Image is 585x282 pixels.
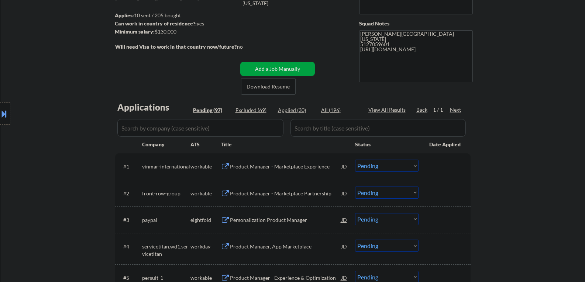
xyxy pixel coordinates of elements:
[190,163,221,170] div: workable
[341,213,348,226] div: JD
[123,216,136,224] div: #3
[190,243,221,250] div: workday
[190,190,221,197] div: workable
[230,216,341,224] div: Personalization Product Manager
[235,107,272,114] div: Excluded (69)
[230,274,341,282] div: Product Manager - Experience & Optimization
[142,216,190,224] div: paypal
[123,190,136,197] div: #2
[117,119,283,137] input: Search by company (case sensitive)
[123,274,136,282] div: #5
[115,28,238,35] div: $130,000
[221,141,348,148] div: Title
[355,137,419,151] div: Status
[241,78,296,95] button: Download Resume
[190,274,221,282] div: workable
[278,107,315,114] div: Applied (30)
[359,20,473,27] div: Squad Notes
[190,141,221,148] div: ATS
[230,243,341,250] div: Product Manager, App Marketplace
[230,163,341,170] div: Product Manager - Marketplace Experience
[115,43,238,50] strong: Will need Visa to work in that country now/future?:
[142,141,190,148] div: Company
[237,43,258,51] div: no
[142,190,190,197] div: front-row-group
[142,163,190,170] div: vinmar-international
[142,274,190,282] div: persuit-1
[341,187,348,200] div: JD
[341,240,348,253] div: JD
[115,12,134,18] strong: Applies:
[230,190,341,197] div: Product Manager - Marketplace Partnership
[123,243,136,250] div: #4
[450,106,462,114] div: Next
[341,160,348,173] div: JD
[117,103,190,112] div: Applications
[142,243,190,257] div: servicetitan.wd1.servicetitan
[429,141,462,148] div: Date Applied
[290,119,466,137] input: Search by title (case sensitive)
[368,106,408,114] div: View All Results
[190,216,221,224] div: eightfold
[115,28,155,35] strong: Minimum salary:
[115,20,235,27] div: yes
[115,12,238,19] div: 10 sent / 205 bought
[321,107,358,114] div: All (196)
[240,62,315,76] button: Add a Job Manually
[115,20,197,27] strong: Can work in country of residence?:
[433,106,450,114] div: 1 / 1
[193,107,230,114] div: Pending (97)
[416,106,428,114] div: Back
